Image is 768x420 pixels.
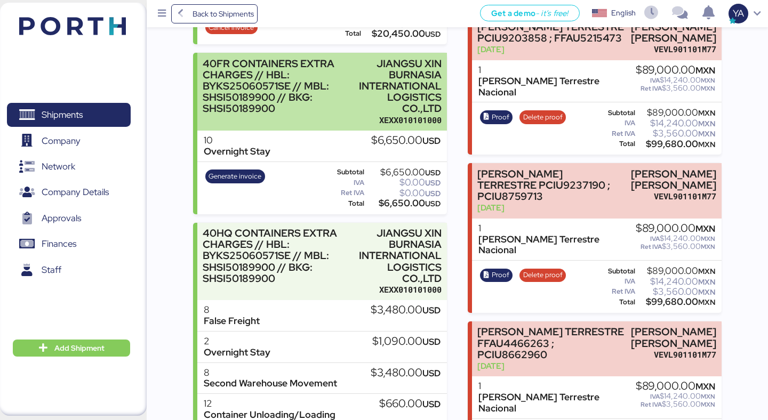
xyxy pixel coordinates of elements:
span: USD [425,199,441,208]
span: Approvals [42,211,81,226]
div: [PERSON_NAME] [PERSON_NAME] [629,168,716,191]
div: Second Warehouse Movement [204,378,337,389]
span: Add Shipment [54,342,105,354]
a: Finances [7,232,131,256]
div: [PERSON_NAME] Terrestre Nacional [478,234,635,256]
div: $3,560.00 [636,243,715,251]
span: USD [425,168,441,177]
span: Delete proof [523,111,563,123]
div: $14,240.00 [637,278,715,286]
span: USD [422,304,441,316]
div: IVA [600,278,636,285]
span: MXN [695,64,715,76]
div: VEVL901101M77 [629,191,716,202]
div: $3,560.00 [636,84,715,92]
div: $89,000.00 [637,109,715,117]
div: $6,650.00 [366,168,441,176]
span: Company [42,133,81,149]
div: $3,560.00 [637,130,715,138]
div: 40FR CONTAINERS EXTRA CHARGES // HBL: BYKS25060571SE // MBL: SHSI50189900 // BKG: SHSI50189900 [203,58,352,115]
span: Delete proof [523,269,563,281]
span: MXN [695,223,715,235]
button: Delete proof [519,110,566,124]
div: Ret IVA [600,288,636,295]
div: $14,240.00 [636,76,715,84]
div: 12 [204,398,335,409]
div: $0.00 [366,189,441,197]
span: MXN [701,84,715,93]
div: [PERSON_NAME] TERRESTRE PCIU9237190 ; PCIU8759713 [477,168,623,202]
div: [PERSON_NAME] TERRESTRE FFAU4466263 ; PCIU8662960 [477,326,625,360]
button: Add Shipment [13,340,130,357]
span: YA [733,6,744,20]
div: [DATE] [477,360,625,371]
span: Cancel invoice [209,22,254,34]
span: MXN [698,140,715,149]
span: USD [425,189,441,198]
div: VEVL901101M77 [630,349,716,360]
div: Ret IVA [325,189,365,197]
div: $6,650.00 [371,135,441,147]
div: $14,240.00 [637,119,715,127]
div: Overnight Stay [204,146,270,157]
div: [PERSON_NAME] [PERSON_NAME] [630,326,716,349]
div: [PERSON_NAME] Terrestre Nacional [478,392,635,414]
span: MXN [695,381,715,392]
span: MXN [701,76,715,85]
span: MXN [698,297,715,307]
div: English [611,7,636,19]
div: $14,240.00 [636,235,715,243]
div: 40HQ CONTAINERS EXTRA CHARGES // HBL: BYKS25060571SE // MBL: SHSI50189900 // BKG: SHSI50189900 [203,228,353,284]
span: USD [422,398,441,410]
div: $0.00 [366,179,441,187]
div: $3,480.00 [371,367,441,379]
div: 10 [204,135,270,146]
span: Ret IVA [641,84,662,93]
div: $89,000.00 [637,267,715,275]
span: USD [425,178,441,188]
button: Proof [480,110,513,124]
span: Staff [42,262,61,278]
div: $3,560.00 [637,288,715,296]
div: Overnight Stay [204,347,270,358]
span: MXN [701,243,715,251]
span: Shipments [42,107,83,123]
div: $6,650.00 [366,199,441,207]
div: $3,480.00 [371,304,441,316]
span: Finances [42,236,76,252]
span: Back to Shipments [193,7,254,20]
div: XEXX010101000 [357,284,442,295]
div: Total [600,140,636,148]
div: $20,450.00 [363,30,441,38]
span: Proof [492,111,509,123]
button: Menu [153,5,171,23]
div: [PERSON_NAME] TERRESTRE PCIU9203858 ; FFAU5215473 [477,21,625,44]
div: Subtotal [600,109,636,117]
span: USD [422,367,441,379]
a: Network [7,155,131,179]
a: Company Details [7,180,131,205]
span: IVA [650,235,660,243]
span: MXN [698,108,715,118]
span: USD [422,135,441,147]
div: VEVL901101M77 [629,44,716,55]
div: $89,000.00 [636,381,715,392]
div: 1 [478,64,635,76]
div: Total [600,298,636,306]
div: $1,090.00 [372,336,441,348]
span: MXN [701,235,715,243]
div: [DATE] [477,202,623,213]
div: Total [325,30,361,37]
div: 8 [204,304,260,316]
span: MXN [701,400,715,409]
span: Company Details [42,184,109,200]
div: $89,000.00 [636,223,715,235]
button: Generate invoice [205,169,265,183]
button: Delete proof [519,269,566,282]
div: $89,000.00 [636,64,715,76]
span: Network [42,159,75,174]
div: Subtotal [600,268,636,275]
div: $660.00 [379,398,441,410]
div: Total [325,200,365,207]
span: IVA [650,392,660,401]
